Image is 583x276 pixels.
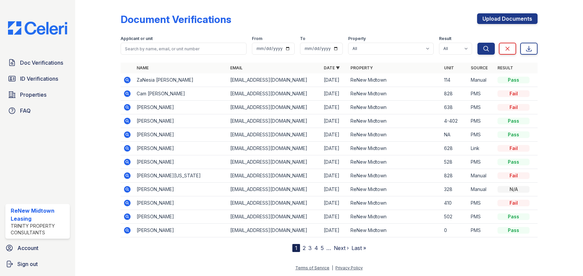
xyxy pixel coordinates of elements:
img: CE_Logo_Blue-a8612792a0a2168367f1c8372b55b34899dd931a85d93a1a3d3e32e68fde9ad4.png [3,21,72,35]
td: [PERSON_NAME][US_STATE] [134,169,228,183]
td: [PERSON_NAME] [134,183,228,196]
div: Fail [497,200,530,206]
td: NA [441,128,468,142]
td: [PERSON_NAME] [134,196,228,210]
span: … [326,244,331,252]
td: 528 [441,155,468,169]
td: ReNew Midtown [348,128,441,142]
td: 0 [441,224,468,237]
div: Fail [497,172,530,179]
div: Document Verifications [121,13,231,25]
td: ZaNesia [PERSON_NAME] [134,73,228,87]
td: [DATE] [321,128,348,142]
div: Pass [497,77,530,83]
div: Trinity Property Consultants [11,223,67,236]
td: [DATE] [321,155,348,169]
td: ReNew Midtown [348,210,441,224]
td: [PERSON_NAME] [134,128,228,142]
td: [EMAIL_ADDRESS][DOMAIN_NAME] [228,101,321,114]
td: ReNew Midtown [348,101,441,114]
td: ReNew Midtown [348,73,441,87]
a: FAQ [5,104,70,117]
a: Email [230,65,243,70]
td: [EMAIL_ADDRESS][DOMAIN_NAME] [228,183,321,196]
td: Link [468,142,495,155]
label: From [252,36,262,41]
td: [DATE] [321,87,348,101]
td: ReNew Midtown [348,142,441,155]
div: 1 [292,244,300,252]
td: [PERSON_NAME] [134,155,228,169]
input: Search by name, email, or unit number [121,43,247,55]
td: [EMAIL_ADDRESS][DOMAIN_NAME] [228,128,321,142]
span: Sign out [17,260,38,268]
a: Date ▼ [324,65,340,70]
label: To [300,36,305,41]
td: [EMAIL_ADDRESS][DOMAIN_NAME] [228,87,321,101]
label: Applicant or unit [121,36,153,41]
a: 3 [308,245,312,251]
td: [EMAIL_ADDRESS][DOMAIN_NAME] [228,114,321,128]
a: Terms of Service [295,265,329,270]
div: Fail [497,104,530,111]
a: Properties [5,88,70,101]
div: Fail [497,145,530,152]
span: Properties [20,91,46,99]
a: Next › [334,245,349,251]
td: Manual [468,73,495,87]
td: [PERSON_NAME] [134,114,228,128]
span: Account [17,244,38,252]
a: 4 [314,245,318,251]
td: [DATE] [321,142,348,155]
td: [EMAIL_ADDRESS][DOMAIN_NAME] [228,169,321,183]
td: ReNew Midtown [348,114,441,128]
span: Doc Verifications [20,59,63,67]
div: | [332,265,333,270]
td: Cam [PERSON_NAME] [134,87,228,101]
td: 628 [441,142,468,155]
td: [DATE] [321,224,348,237]
td: [PERSON_NAME] [134,142,228,155]
td: [EMAIL_ADDRESS][DOMAIN_NAME] [228,73,321,87]
td: [PERSON_NAME] [134,224,228,237]
td: PMS [468,210,495,224]
div: Pass [497,118,530,124]
td: PMS [468,196,495,210]
div: N/A [497,186,530,193]
a: Name [137,65,149,70]
a: 2 [303,245,306,251]
span: ID Verifications [20,75,58,83]
a: Result [497,65,513,70]
td: 4-402 [441,114,468,128]
td: [EMAIL_ADDRESS][DOMAIN_NAME] [228,224,321,237]
td: [PERSON_NAME] [134,210,228,224]
td: [DATE] [321,73,348,87]
td: PMS [468,224,495,237]
a: Unit [444,65,454,70]
a: Account [3,241,72,255]
td: ReNew Midtown [348,224,441,237]
a: Sign out [3,257,72,271]
td: 328 [441,183,468,196]
div: Pass [497,159,530,165]
a: Doc Verifications [5,56,70,69]
td: [DATE] [321,114,348,128]
div: Pass [497,227,530,234]
td: ReNew Midtown [348,169,441,183]
td: ReNew Midtown [348,196,441,210]
label: Result [439,36,451,41]
td: [PERSON_NAME] [134,101,228,114]
td: [DATE] [321,196,348,210]
a: ID Verifications [5,72,70,85]
td: 114 [441,73,468,87]
td: 828 [441,169,468,183]
td: [DATE] [321,210,348,224]
td: [EMAIL_ADDRESS][DOMAIN_NAME] [228,196,321,210]
a: Upload Documents [477,13,538,24]
td: [DATE] [321,101,348,114]
td: PMS [468,114,495,128]
td: 502 [441,210,468,224]
td: [DATE] [321,183,348,196]
td: PMS [468,101,495,114]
